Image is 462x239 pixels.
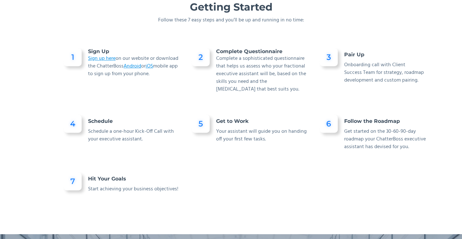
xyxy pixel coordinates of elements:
p: Complete a sophisticated questionnaire that helps us assess who your fractional executive assista... [216,55,307,93]
h5: Pair Up [344,52,435,58]
a: Sign up here [88,54,116,63]
div: 7 [70,178,75,185]
p: Start achieving your business objectives! [88,185,179,193]
strong: Hit Your Goals [88,176,126,182]
p: Follow these 7 easy steps and you’ll be up and running in no time: [158,16,304,24]
p: on our website or download the ChatterBoss or mobile app to sign up from your phone. [88,55,179,78]
strong: Getting Started [190,1,272,13]
h5: Sign Up [88,48,179,55]
iframe: Drift Widget Chat Controller [430,207,454,231]
div: 5 [199,121,203,127]
div: 1 [71,54,74,60]
div: 3 [327,54,331,60]
div: 6 [326,121,331,127]
iframe: Drift Widget Chat Window [330,80,458,211]
h5: Schedule [88,118,179,124]
strong: Complete Questionnaire [216,48,282,54]
p: Onboarding call with Client Success Team for strategy, roadmap development and custom pairing. [344,61,435,84]
p: Schedule a one-hour Kick-Off Call with your executive assistant. [88,128,179,143]
h5: Get to Work [216,118,307,124]
div: 2 [199,54,203,60]
div: 4 [70,121,75,127]
p: Your assistant will guide you on handing off your first few tasks. [216,128,307,143]
a: Android [124,62,141,70]
a: iOS [146,62,153,70]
